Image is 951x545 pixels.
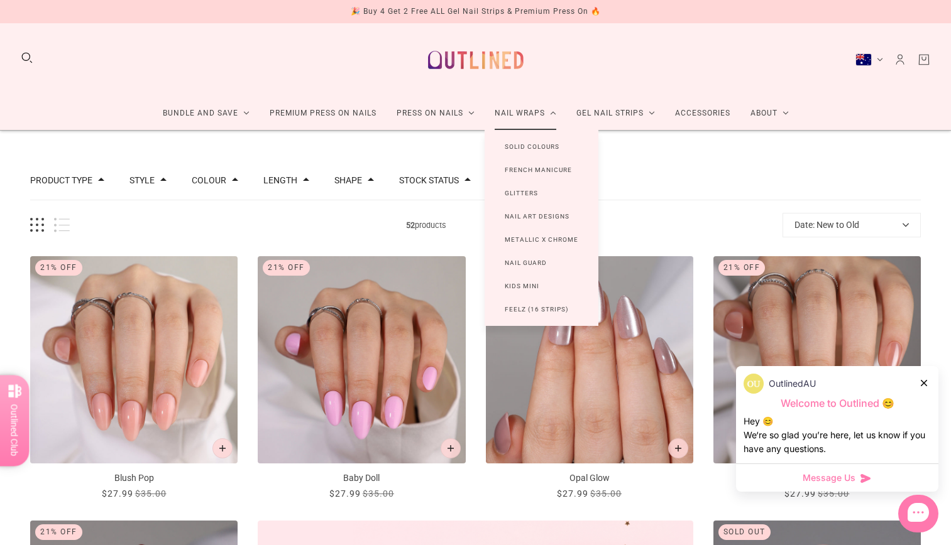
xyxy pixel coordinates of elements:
b: 52 [406,220,415,230]
button: Filter by Colour [192,176,226,185]
span: $27.99 [329,488,361,499]
button: Search [20,51,34,65]
a: Kids Mini [485,274,559,298]
a: Nail Wraps [485,97,566,130]
a: Outlined [421,33,531,87]
button: Filter by Stock status [399,176,459,185]
a: Solid Colours [485,135,580,158]
button: Grid view [30,218,44,232]
a: Glitters [485,181,558,205]
div: 21% Off [263,260,310,276]
span: $35.00 [363,488,394,499]
a: Blush Pop [30,256,238,500]
span: $27.99 [102,488,133,499]
span: $35.00 [590,488,622,499]
a: Nail Art Designs [485,205,590,228]
a: Press On Nails [387,97,485,130]
span: $35.00 [135,488,167,499]
div: 21% Off [718,260,766,276]
div: Hey 😊 We‘re so glad you’re here, let us know if you have any questions. [744,414,931,456]
div: 🎉 Buy 4 Get 2 Free ALL Gel Nail Strips & Premium Press On 🔥 [351,5,601,18]
p: Warm Cashmere [713,472,921,485]
a: Accessories [665,97,740,130]
p: Baby Doll [258,472,465,485]
button: Add to cart [212,438,233,458]
div: Sold out [718,524,771,540]
button: Date: New to Old [783,213,921,237]
button: Australia [855,53,883,66]
p: Blush Pop [30,472,238,485]
a: Account [893,53,907,67]
img: data:image/png;base64,iVBORw0KGgoAAAANSUhEUgAAACQAAAAkCAYAAADhAJiYAAACJklEQVR4AexUO28TQRice/mFQxI... [744,374,764,394]
a: Metallic x Chrome [485,228,598,251]
a: Cart [917,53,931,67]
span: products [70,219,783,232]
button: Add to cart [668,438,688,458]
span: $27.99 [784,488,816,499]
button: Add to cart [441,438,461,458]
a: Opal Glow [486,256,693,500]
a: Baby Doll [258,256,465,500]
button: Filter by Shape [334,176,362,185]
div: 21% Off [35,260,82,276]
button: Filter by Length [263,176,297,185]
a: Feelz (16 Strips) [485,298,588,321]
button: Filter by Style [129,176,155,185]
div: 21% Off [35,524,82,540]
p: Opal Glow [486,472,693,485]
a: French Manicure [485,158,592,181]
a: Warm Cashmere [713,256,921,500]
a: Bundle and Save [153,97,260,130]
button: Filter by Product type [30,176,92,185]
a: Nail Guard [485,251,567,274]
a: Premium Press On Nails [260,97,387,130]
span: $35.00 [818,488,849,499]
button: List view [54,218,70,232]
p: Welcome to Outlined 😊 [744,397,931,410]
a: Gel Nail Strips [566,97,665,130]
a: About [740,97,799,130]
p: OutlinedAU [769,377,816,391]
span: $27.99 [557,488,588,499]
span: Message Us [803,472,855,484]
